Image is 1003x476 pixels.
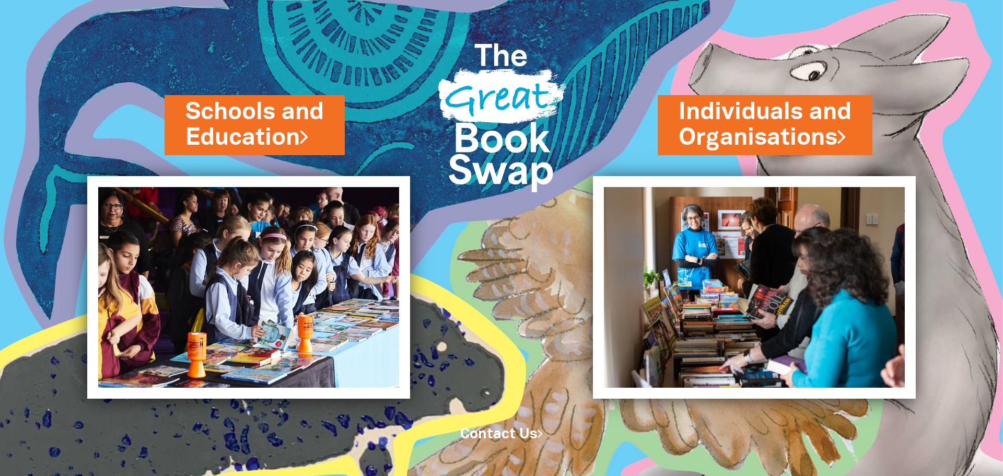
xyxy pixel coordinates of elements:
[185,96,324,154] a: Schools andEducation
[87,176,410,399] img: Schools and Education
[460,428,543,441] a: Contact Us
[426,13,577,214] img: Great Bookswap logo
[593,176,916,399] img: Individuals and Organisations
[679,96,852,154] a: Individuals andOrganisations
